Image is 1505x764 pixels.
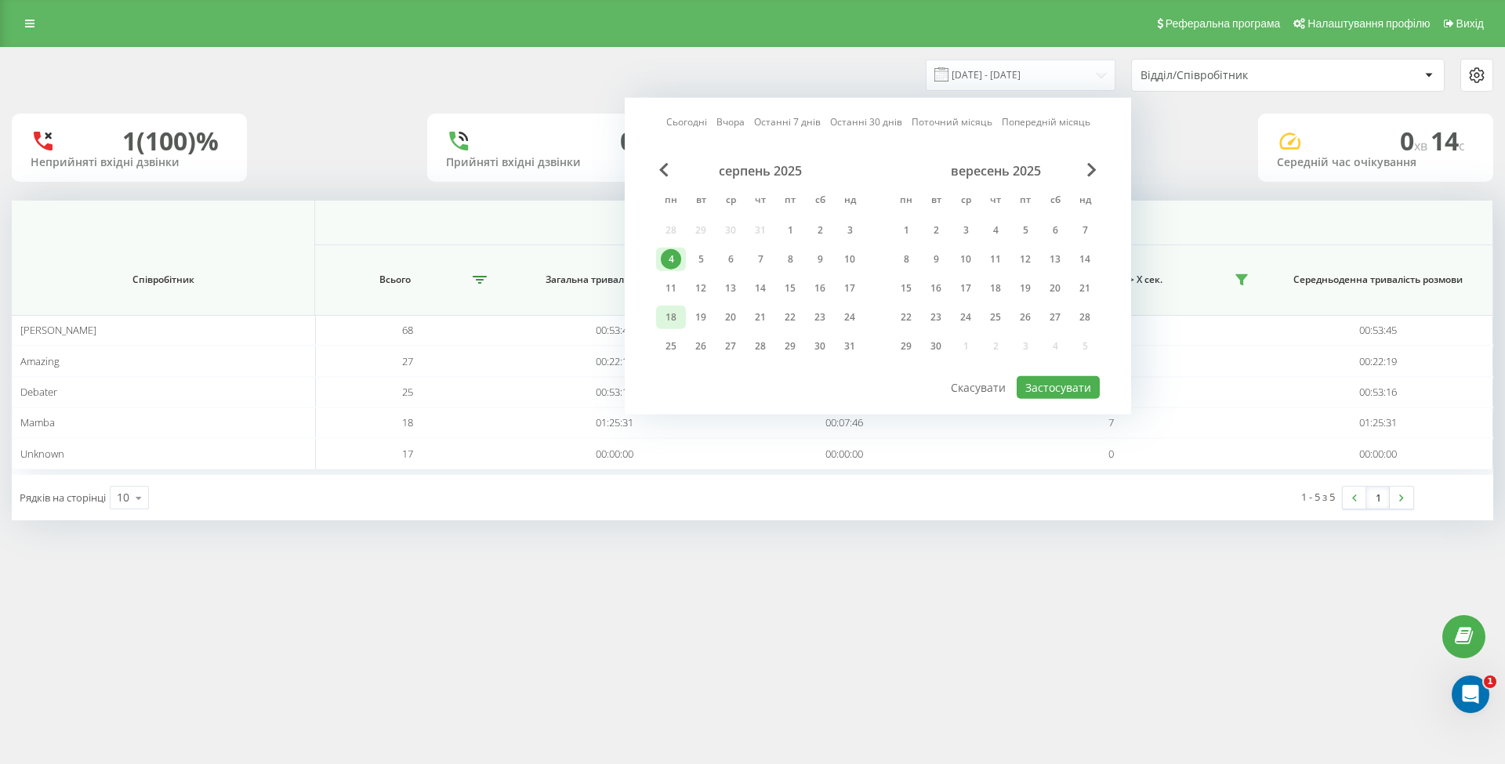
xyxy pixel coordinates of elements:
[896,336,916,357] div: 29
[985,307,1006,328] div: 25
[775,277,805,300] div: пт 15 серп 2025 р.
[805,219,835,242] div: сб 2 серп 2025 р.
[666,114,707,129] a: Сьогодні
[1264,346,1494,376] td: 00:22:19
[921,306,951,329] div: вт 23 вер 2025 р.
[926,278,946,299] div: 16
[780,336,800,357] div: 29
[1264,315,1494,346] td: 00:53:45
[691,307,711,328] div: 19
[1040,219,1070,242] div: сб 6 вер 2025 р.
[20,385,57,399] span: Debater
[745,248,775,271] div: чт 7 серп 2025 р.
[402,323,413,337] span: 68
[1456,17,1484,30] span: Вихід
[381,216,1426,229] span: Всі дзвінки
[951,277,981,300] div: ср 17 вер 2025 р.
[1017,376,1100,399] button: Застосувати
[956,278,976,299] div: 17
[745,306,775,329] div: чт 21 серп 2025 р.
[656,163,865,179] div: серпень 2025
[835,248,865,271] div: нд 10 серп 2025 р.
[745,277,775,300] div: чт 14 серп 2025 р.
[1070,219,1100,242] div: нд 7 вер 2025 р.
[981,248,1010,271] div: чт 11 вер 2025 р.
[926,249,946,270] div: 9
[1015,249,1035,270] div: 12
[689,190,713,213] abbr: вівторок
[1075,220,1095,241] div: 7
[122,126,219,156] div: 1 (100)%
[954,190,977,213] abbr: середа
[1108,447,1114,461] span: 0
[20,415,55,429] span: Mamba
[1307,17,1430,30] span: Налаштування профілю
[891,248,921,271] div: пн 8 вер 2025 р.
[659,163,669,177] span: Previous Month
[926,220,946,241] div: 2
[730,438,959,469] td: 00:00:00
[835,335,865,358] div: нд 31 серп 2025 р.
[1108,415,1114,429] span: 7
[1141,69,1328,82] div: Відділ/Співробітник
[1010,248,1040,271] div: пт 12 вер 2025 р.
[691,336,711,357] div: 26
[20,491,106,505] span: Рядків на сторінці
[1431,124,1465,158] span: 14
[780,220,800,241] div: 1
[926,336,946,357] div: 30
[661,307,681,328] div: 18
[780,307,800,328] div: 22
[805,248,835,271] div: сб 9 серп 2025 р.
[956,220,976,241] div: 3
[720,278,741,299] div: 13
[1277,156,1474,169] div: Середній час очікування
[921,248,951,271] div: вт 9 вер 2025 р.
[499,346,729,376] td: 00:22:19
[891,219,921,242] div: пн 1 вер 2025 р.
[656,306,686,329] div: пн 18 серп 2025 р.
[1301,489,1335,505] div: 1 - 5 з 5
[775,248,805,271] div: пт 8 серп 2025 р.
[1040,248,1070,271] div: сб 13 вер 2025 р.
[716,277,745,300] div: ср 13 серп 2025 р.
[659,190,683,213] abbr: понеділок
[896,220,916,241] div: 1
[956,249,976,270] div: 10
[750,278,771,299] div: 14
[656,335,686,358] div: пн 25 серп 2025 р.
[840,220,860,241] div: 3
[686,335,716,358] div: вт 26 серп 2025 р.
[810,249,830,270] div: 9
[921,335,951,358] div: вт 30 вер 2025 р.
[942,376,1014,399] button: Скасувати
[1452,675,1489,713] iframe: Intercom live chat
[810,307,830,328] div: 23
[1045,307,1065,328] div: 27
[716,306,745,329] div: ср 20 серп 2025 р.
[730,407,959,438] td: 00:07:46
[951,219,981,242] div: ср 3 вер 2025 р.
[1010,277,1040,300] div: пт 19 вер 2025 р.
[1459,137,1465,154] span: c
[896,307,916,328] div: 22
[1366,487,1390,509] a: 1
[981,219,1010,242] div: чт 4 вер 2025 р.
[921,219,951,242] div: вт 2 вер 2025 р.
[830,114,902,129] a: Останні 30 днів
[402,385,413,399] span: 25
[926,307,946,328] div: 23
[499,438,729,469] td: 00:00:00
[745,335,775,358] div: чт 28 серп 2025 р.
[750,307,771,328] div: 21
[1400,124,1431,158] span: 0
[981,277,1010,300] div: чт 18 вер 2025 р.
[840,336,860,357] div: 31
[716,114,745,129] a: Вчора
[402,354,413,368] span: 27
[840,278,860,299] div: 17
[499,315,729,346] td: 00:53:45
[1045,220,1065,241] div: 6
[661,336,681,357] div: 25
[775,219,805,242] div: пт 1 серп 2025 р.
